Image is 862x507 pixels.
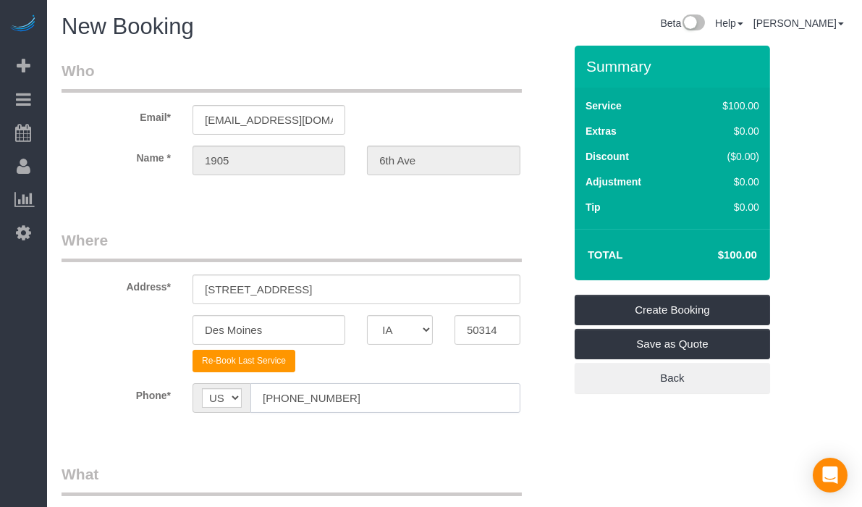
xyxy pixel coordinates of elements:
label: Tip [586,200,601,214]
label: Address* [51,275,182,294]
h3: Summary [586,58,763,75]
label: Discount [586,149,629,164]
strong: Total [588,248,623,261]
legend: Who [62,60,522,93]
label: Name * [51,146,182,165]
input: Zip Code* [455,315,520,345]
input: Last Name* [367,146,520,175]
div: $0.00 [692,200,759,214]
label: Adjustment [586,175,641,189]
label: Extras [586,124,617,138]
span: New Booking [62,14,194,39]
a: [PERSON_NAME] [753,17,844,29]
div: $100.00 [692,99,759,113]
h4: $100.00 [675,249,757,261]
a: Create Booking [575,295,770,325]
input: Phone* [250,383,520,413]
div: $0.00 [692,124,759,138]
label: Service [586,99,622,113]
a: Save as Quote [575,329,770,359]
img: Automaid Logo [9,14,38,35]
a: Beta [660,17,705,29]
div: ($0.00) [692,149,759,164]
div: Open Intercom Messenger [813,458,848,493]
label: Phone* [51,383,182,403]
a: Back [575,363,770,393]
input: First Name* [193,146,345,175]
input: City* [193,315,345,345]
a: Help [715,17,743,29]
legend: What [62,464,522,496]
input: Email* [193,105,345,135]
div: $0.00 [692,175,759,189]
label: Email* [51,105,182,125]
legend: Where [62,230,522,262]
button: Re-Book Last Service [193,350,295,372]
img: New interface [681,14,705,33]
